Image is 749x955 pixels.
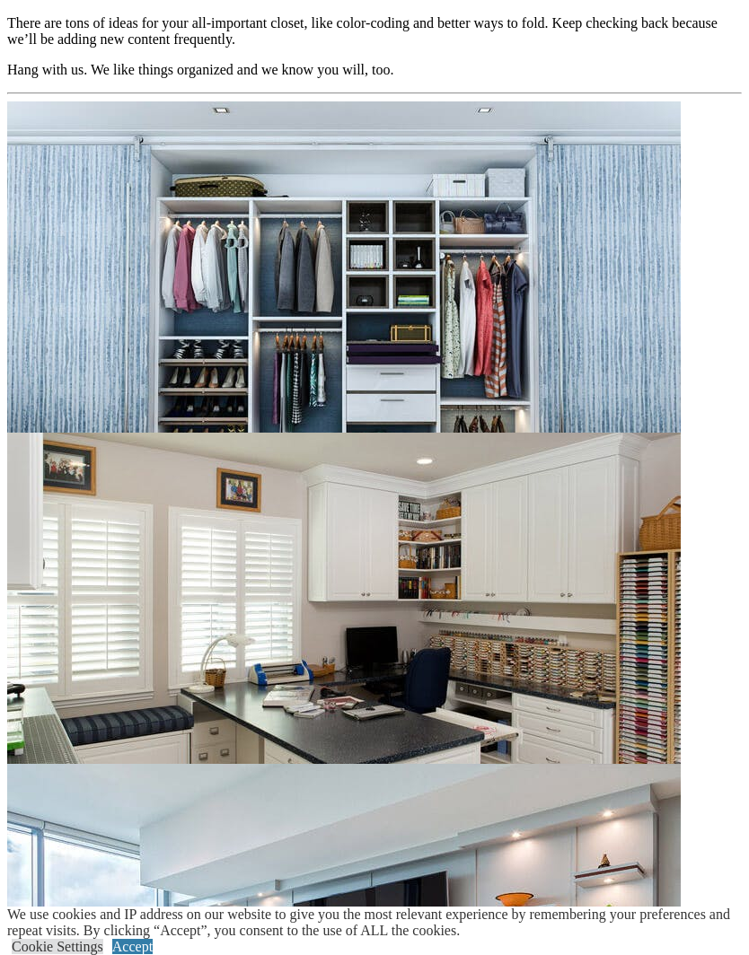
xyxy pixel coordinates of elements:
[7,907,749,939] div: We use cookies and IP address on our website to give you the most relevant experience by remember...
[7,62,742,78] p: Hang with us. We like things organized and we know you will, too.
[7,101,681,550] img: Closets
[12,939,103,954] a: Cookie Settings
[7,15,742,48] p: There are tons of ideas for your all-important closet, like color-coding and better ways to fold....
[7,433,681,881] img: Craft Rooms
[112,939,153,954] a: Accept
